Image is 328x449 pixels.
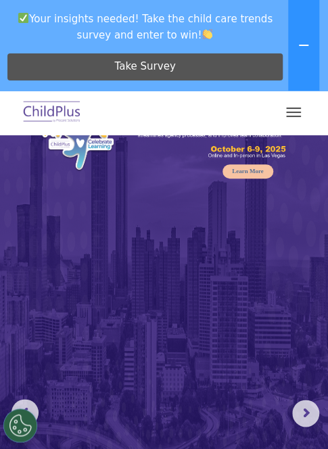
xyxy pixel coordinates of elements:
img: 👏 [202,29,212,39]
a: Take Survey [7,53,283,80]
span: Take Survey [114,55,175,78]
a: Learn More [222,164,273,179]
button: Cookies Settings [3,408,37,442]
img: ChildPlus by Procare Solutions [20,97,84,128]
span: Your insights needed! Take the child care trends survey and enter to win! [5,5,285,48]
img: ✅ [18,13,28,23]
